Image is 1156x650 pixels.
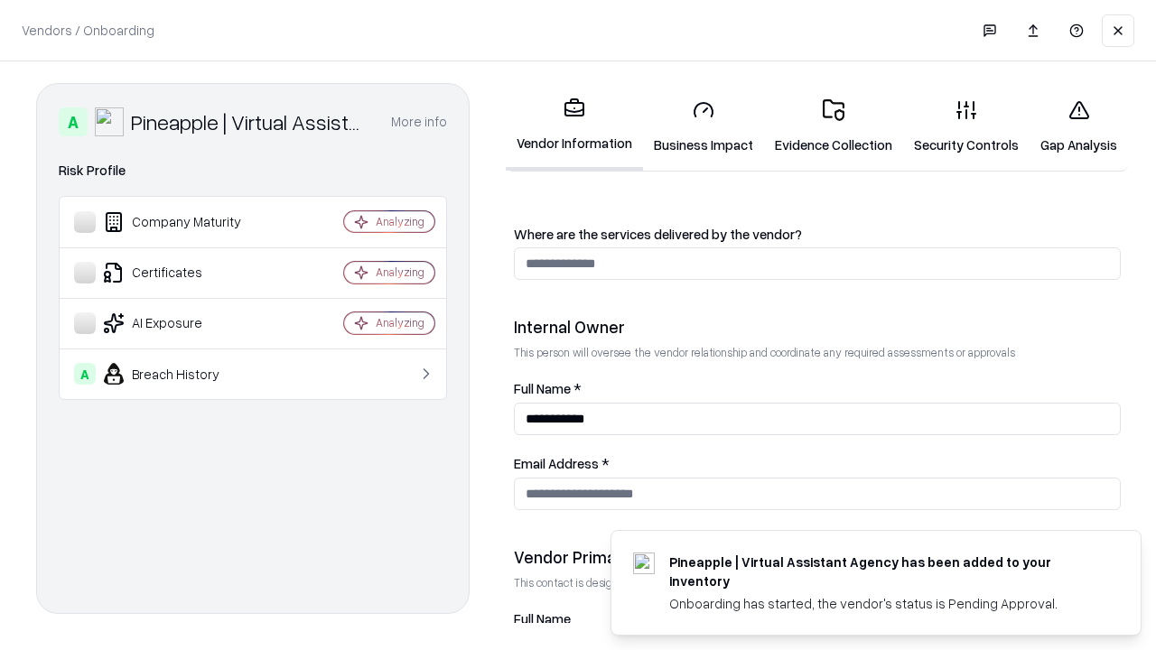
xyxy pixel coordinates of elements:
img: trypineapple.com [633,552,655,574]
a: Evidence Collection [764,85,903,169]
div: A [74,363,96,385]
div: Onboarding has started, the vendor's status is Pending Approval. [669,594,1097,613]
div: Analyzing [376,315,424,330]
div: Company Maturity [74,211,290,233]
div: Pineapple | Virtual Assistant Agency [131,107,369,136]
a: Security Controls [903,85,1030,169]
img: Pineapple | Virtual Assistant Agency [95,107,124,136]
div: Vendor Primary Contact [514,546,1121,568]
div: Certificates [74,262,290,283]
div: Pineapple | Virtual Assistant Agency has been added to your inventory [669,552,1097,590]
a: Business Impact [643,85,764,169]
label: Where are the services delivered by the vendor? [514,227,1121,241]
p: This contact is designated to receive the assessment request from Shift [514,575,1121,590]
div: AI Exposure [74,312,290,334]
a: Gap Analysis [1030,85,1128,169]
div: Internal Owner [514,316,1121,338]
div: Risk Profile [59,160,447,181]
a: Vendor Information [506,83,643,171]
div: Breach History [74,363,290,385]
label: Email Address * [514,457,1121,470]
div: Analyzing [376,214,424,229]
div: Analyzing [376,265,424,280]
div: A [59,107,88,136]
label: Full Name * [514,382,1121,395]
button: More info [391,106,447,138]
p: Vendors / Onboarding [22,21,154,40]
label: Full Name [514,612,1121,626]
p: This person will oversee the vendor relationship and coordinate any required assessments or appro... [514,345,1121,360]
